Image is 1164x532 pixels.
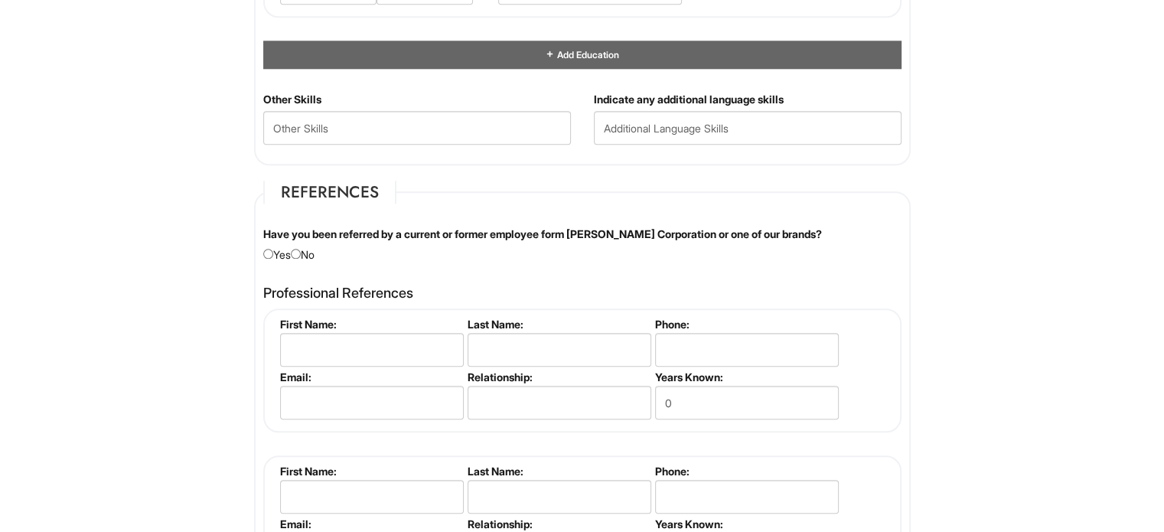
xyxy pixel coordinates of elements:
label: Phone: [655,465,836,478]
label: Years Known: [655,517,836,530]
label: Last Name: [468,318,649,331]
label: Email: [280,517,461,530]
label: Indicate any additional language skills [594,92,784,107]
input: Additional Language Skills [594,111,902,145]
input: Other Skills [263,111,571,145]
span: Add Education [555,49,618,60]
a: Add Education [545,49,618,60]
legend: References [263,181,396,204]
label: First Name: [280,318,461,331]
label: Phone: [655,318,836,331]
label: First Name: [280,465,461,478]
label: Years Known: [655,370,836,383]
label: Email: [280,370,461,383]
label: Other Skills [263,92,321,107]
h4: Professional References [263,286,902,301]
label: Relationship: [468,517,649,530]
label: Relationship: [468,370,649,383]
label: Have you been referred by a current or former employee form [PERSON_NAME] Corporation or one of o... [263,227,822,242]
div: Yes No [252,227,913,263]
label: Last Name: [468,465,649,478]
